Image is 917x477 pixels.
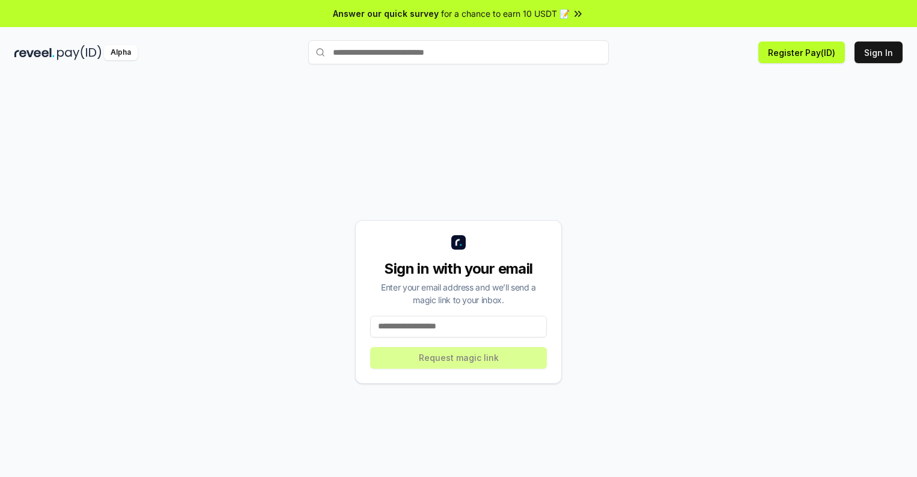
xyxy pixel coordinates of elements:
span: Answer our quick survey [333,7,439,20]
div: Enter your email address and we’ll send a magic link to your inbox. [370,281,547,306]
div: Alpha [104,45,138,60]
img: pay_id [57,45,102,60]
button: Sign In [855,42,903,63]
img: reveel_dark [14,45,55,60]
div: Sign in with your email [370,259,547,279]
img: logo_small [451,235,466,250]
span: for a chance to earn 10 USDT 📝 [441,7,570,20]
button: Register Pay(ID) [758,42,845,63]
